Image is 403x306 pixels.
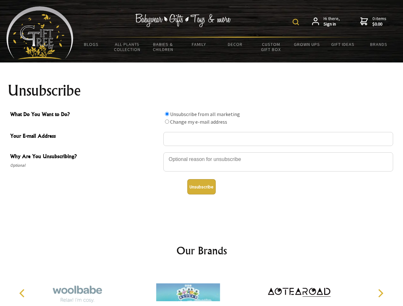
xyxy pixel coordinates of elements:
[361,38,397,51] a: Brands
[312,16,340,27] a: Hi there,Sign in
[187,179,216,194] button: Unsubscribe
[10,152,160,162] span: Why Are You Unsubscribing?
[10,110,160,120] span: What Do You Want to Do?
[16,286,30,300] button: Previous
[372,21,386,27] strong: $0.00
[10,162,160,169] span: Optional
[163,152,393,171] textarea: Why Are You Unsubscribing?
[135,14,231,27] img: Babywear - Gifts - Toys & more
[6,6,73,59] img: Babyware - Gifts - Toys and more...
[372,16,386,27] span: 0 items
[181,38,217,51] a: Family
[109,38,146,56] a: All Plants Collection
[324,16,340,27] span: Hi there,
[373,286,387,300] button: Next
[217,38,253,51] a: Decor
[8,83,396,98] h1: Unsubscribe
[253,38,289,56] a: Custom Gift Box
[324,21,340,27] strong: Sign in
[165,112,169,116] input: What Do You Want to Do?
[325,38,361,51] a: Gift Ideas
[163,132,393,146] input: Your E-mail Address
[13,243,391,258] h2: Our Brands
[73,38,109,51] a: BLOGS
[10,132,160,141] span: Your E-mail Address
[145,38,181,56] a: Babies & Children
[360,16,386,27] a: 0 items$0.00
[289,38,325,51] a: Grown Ups
[293,19,299,25] img: product search
[170,111,240,117] label: Unsubscribe from all marketing
[170,119,227,125] label: Change my e-mail address
[165,120,169,124] input: What Do You Want to Do?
